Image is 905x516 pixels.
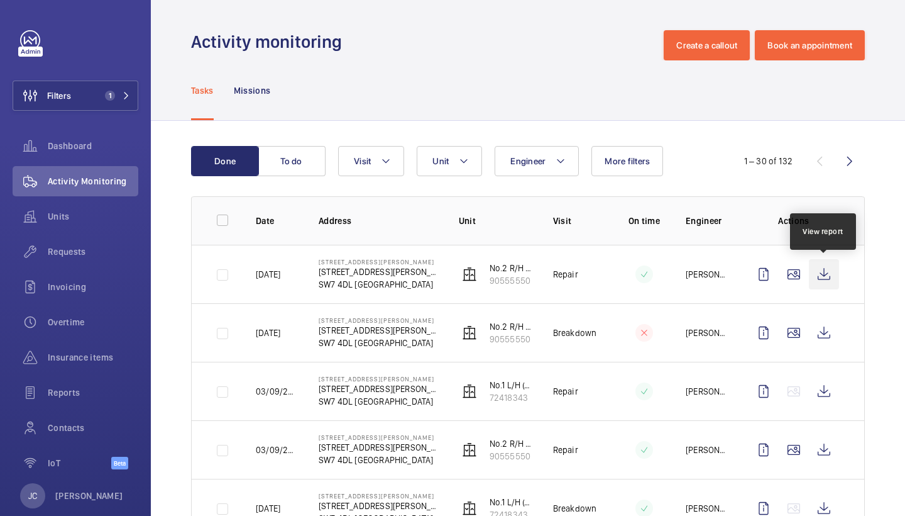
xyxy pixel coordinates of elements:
p: [DATE] [256,502,280,515]
p: 03/09/2025 [256,385,299,398]
button: Book an appointment [755,30,865,60]
p: Engineer [686,215,728,227]
p: [STREET_ADDRESS][PERSON_NAME] [319,375,439,383]
span: Units [48,210,138,223]
p: Breakdown [553,327,597,339]
div: 1 – 30 of 132 [744,155,793,167]
p: [PERSON_NAME] [PERSON_NAME] [686,385,728,398]
span: Insurance items [48,351,138,364]
p: [PERSON_NAME] [55,490,123,502]
p: Address [319,215,439,227]
p: [STREET_ADDRESS][PERSON_NAME] [319,441,439,454]
p: No.1 L/H (10) [490,496,533,508]
span: Requests [48,245,138,258]
p: [STREET_ADDRESS][PERSON_NAME] [319,317,439,324]
img: elevator.svg [462,325,477,340]
span: Dashboard [48,140,138,152]
p: Visit [553,215,603,227]
p: [STREET_ADDRESS][PERSON_NAME] [319,324,439,337]
p: JC [28,490,37,502]
p: 90555550 [490,274,533,287]
span: Beta [111,457,128,469]
button: Unit [417,146,482,176]
img: elevator.svg [462,501,477,516]
span: Reports [48,386,138,399]
span: More filters [605,156,650,166]
p: [STREET_ADDRESS][PERSON_NAME] [319,266,439,278]
div: View report [803,226,843,237]
p: [PERSON_NAME] [686,502,728,515]
p: No.1 L/H (10) [490,379,533,391]
p: SW7 4DL [GEOGRAPHIC_DATA] [319,395,439,408]
p: Repair [553,385,578,398]
img: elevator.svg [462,384,477,399]
p: [STREET_ADDRESS][PERSON_NAME] [319,500,439,512]
p: 72418343 [490,391,533,404]
p: 90555550 [490,333,533,345]
button: To do [258,146,326,176]
p: Tasks [191,84,214,97]
span: IoT [48,457,111,469]
p: 90555550 [490,450,533,463]
button: Engineer [495,146,579,176]
p: SW7 4DL [GEOGRAPHIC_DATA] [319,278,439,291]
button: Visit [338,146,404,176]
span: Unit [432,156,449,166]
p: Breakdown [553,502,597,515]
p: No.2 R/H (11) [490,320,533,333]
p: 03/09/2025 [256,444,299,456]
p: SW7 4DL [GEOGRAPHIC_DATA] [319,337,439,349]
span: Engineer [510,156,546,166]
p: [STREET_ADDRESS][PERSON_NAME] [319,434,439,441]
p: [STREET_ADDRESS][PERSON_NAME] [319,258,439,266]
p: Date [256,215,299,227]
span: 1 [105,91,115,101]
p: [PERSON_NAME] [686,327,728,339]
p: Actions [749,215,839,227]
p: Repair [553,268,578,281]
p: On time [623,215,666,227]
span: Visit [354,156,371,166]
button: Done [191,146,259,176]
h1: Activity monitoring [191,30,349,53]
p: [DATE] [256,268,280,281]
p: [PERSON_NAME] [686,268,728,281]
p: Repair [553,444,578,456]
p: Missions [234,84,271,97]
span: Contacts [48,422,138,434]
img: elevator.svg [462,267,477,282]
button: Create a callout [664,30,750,60]
p: [STREET_ADDRESS][PERSON_NAME] [319,383,439,395]
p: Unit [459,215,533,227]
p: [STREET_ADDRESS][PERSON_NAME] [319,492,439,500]
p: No.2 R/H (11) [490,262,533,274]
span: Overtime [48,316,138,328]
span: Filters [47,89,71,102]
p: [DATE] [256,327,280,339]
button: More filters [591,146,663,176]
span: Activity Monitoring [48,175,138,188]
p: No.2 R/H (11) [490,437,533,450]
p: SW7 4DL [GEOGRAPHIC_DATA] [319,454,439,466]
p: [PERSON_NAME] [686,444,728,456]
span: Invoicing [48,281,138,293]
img: elevator.svg [462,442,477,457]
button: Filters1 [13,81,138,111]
